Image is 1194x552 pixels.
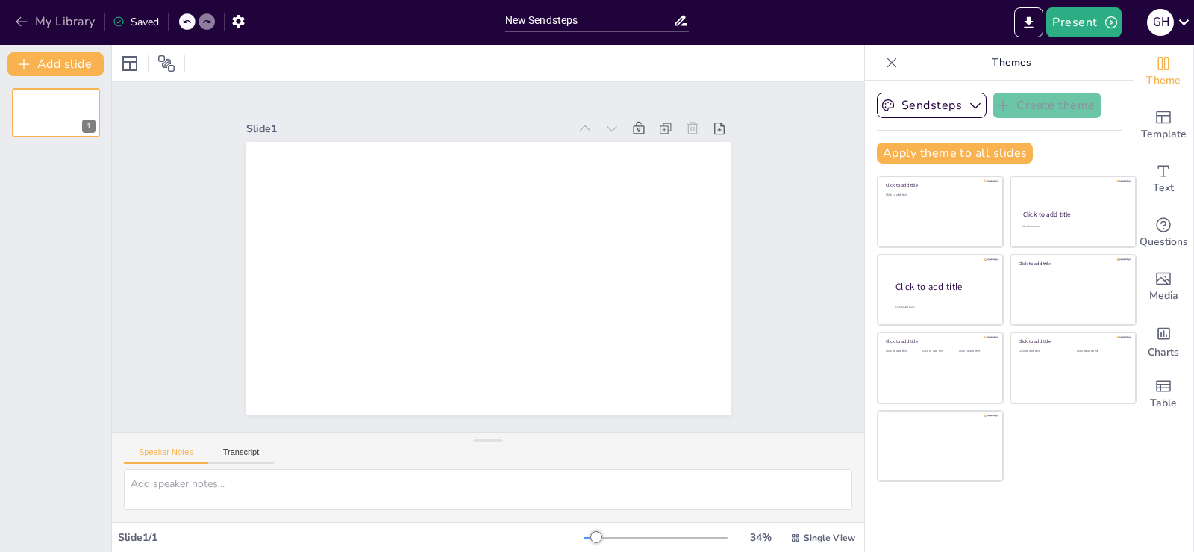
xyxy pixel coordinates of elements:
div: Add ready made slides [1134,99,1193,152]
button: My Library [11,10,101,34]
span: Questions [1140,234,1188,250]
div: Add charts and graphs [1134,314,1193,368]
div: Change the overall theme [1134,45,1193,99]
button: G H [1147,7,1174,37]
div: Layout [118,52,142,75]
div: Add images, graphics, shapes or video [1134,260,1193,314]
div: Add a table [1134,368,1193,421]
span: Single View [804,532,855,544]
div: Slide 1 / 1 [118,530,584,545]
span: Text [1153,180,1174,196]
div: Click to add text [886,193,993,197]
div: Click to add body [895,305,990,308]
div: Click to add text [922,350,956,353]
button: Sendsteps [877,93,987,118]
div: 1 [82,120,96,133]
div: Slide 1 [434,326,753,407]
input: Insert title [505,10,674,31]
div: Click to add title [886,338,993,344]
button: Transcript [208,447,275,464]
div: Add text boxes [1134,152,1193,206]
button: Apply theme to all slides [877,143,1033,164]
div: Click to add title [1023,210,1122,219]
div: 34 % [743,530,778,545]
button: Speaker Notes [124,447,208,464]
span: Media [1149,288,1178,304]
span: Table [1150,395,1177,412]
div: G H [1147,9,1174,36]
span: Template [1141,126,1187,143]
div: Get real-time input from your audience [1134,206,1193,260]
div: Click to add text [1077,350,1124,353]
button: Export to PowerPoint [1014,7,1043,37]
div: Click to add text [886,350,919,353]
div: 1 [12,88,100,137]
div: Saved [113,15,159,29]
div: Click to add text [959,350,993,353]
button: Present [1046,7,1121,37]
div: Click to add title [1019,338,1125,344]
div: Click to add title [895,280,991,293]
span: Theme [1146,72,1181,89]
div: Click to add title [1019,261,1125,267]
span: Position [157,55,175,72]
button: Add slide [7,52,104,76]
div: Click to add text [1019,350,1066,353]
p: Themes [904,45,1119,81]
div: Click to add title [886,182,993,188]
button: Create theme [993,93,1101,118]
div: Click to add text [1022,225,1122,229]
span: Charts [1148,344,1179,361]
